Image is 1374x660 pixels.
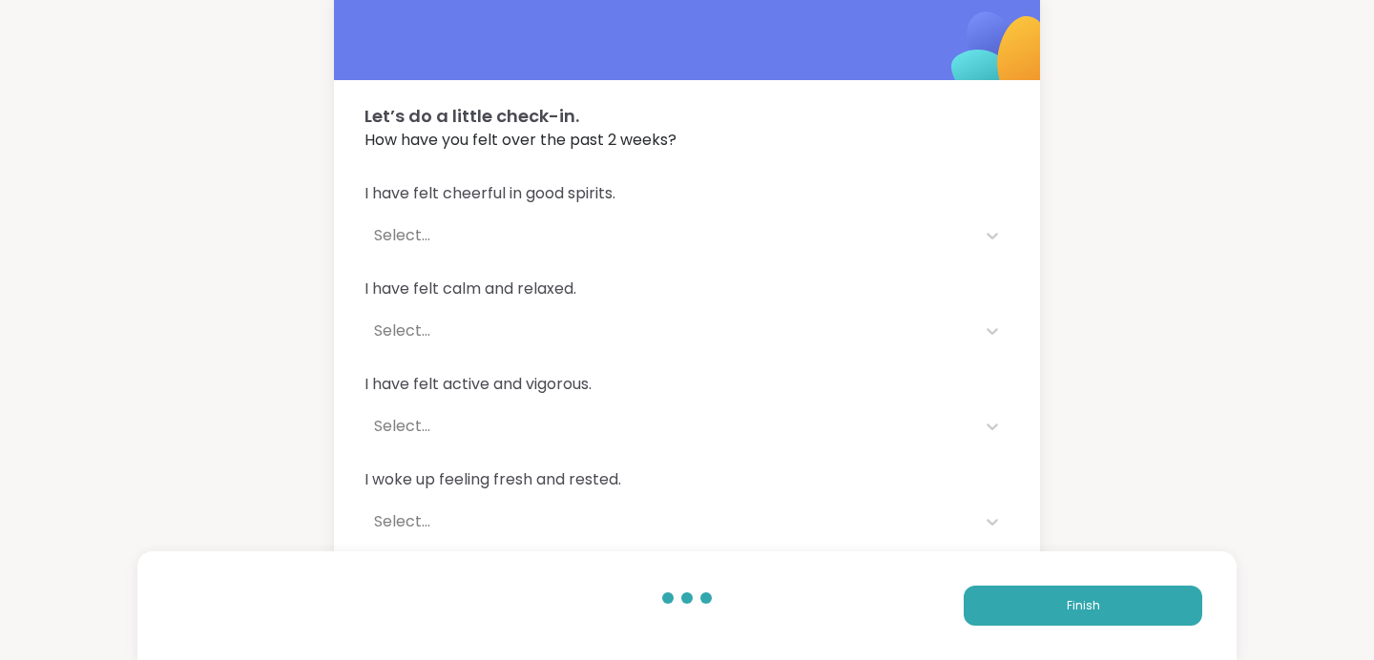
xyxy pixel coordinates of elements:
span: I have felt calm and relaxed. [364,278,1010,300]
span: I have felt active and vigorous. [364,373,1010,396]
span: I have felt cheerful in good spirits. [364,182,1010,205]
button: Finish [964,586,1202,626]
span: Finish [1067,597,1100,614]
span: Let’s do a little check-in. [364,103,1010,129]
span: I woke up feeling fresh and rested. [364,468,1010,491]
div: Select... [374,510,966,533]
div: Select... [374,320,966,342]
div: Select... [374,224,966,247]
span: How have you felt over the past 2 weeks? [364,129,1010,152]
div: Select... [374,415,966,438]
